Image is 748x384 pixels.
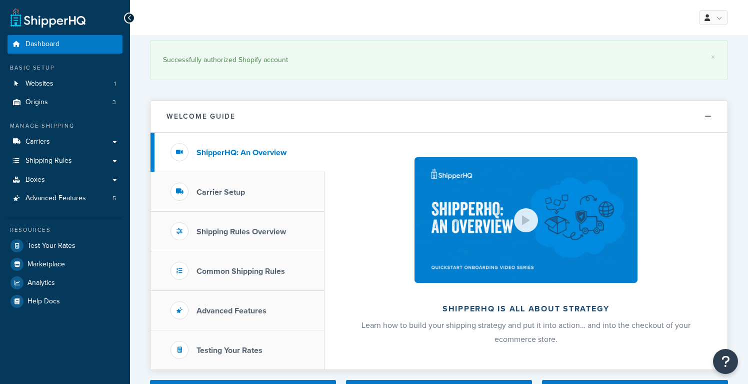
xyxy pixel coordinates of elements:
[25,98,48,107] span: Origins
[7,189,122,208] li: Advanced Features
[7,75,122,93] a: Websites1
[7,152,122,170] a: Shipping Rules
[414,157,637,283] img: ShipperHQ is all about strategy
[196,306,266,315] h3: Advanced Features
[713,349,738,374] button: Open Resource Center
[27,260,65,269] span: Marketplace
[196,148,286,157] h3: ShipperHQ: An Overview
[7,189,122,208] a: Advanced Features5
[7,122,122,130] div: Manage Shipping
[7,237,122,255] a: Test Your Rates
[25,80,53,88] span: Websites
[114,80,116,88] span: 1
[25,176,45,184] span: Boxes
[7,64,122,72] div: Basic Setup
[7,93,122,112] li: Origins
[27,279,55,287] span: Analytics
[25,194,86,203] span: Advanced Features
[150,101,727,133] button: Welcome Guide
[7,35,122,54] a: Dashboard
[7,292,122,310] a: Help Docs
[25,157,72,165] span: Shipping Rules
[196,267,285,276] h3: Common Shipping Rules
[7,226,122,234] div: Resources
[7,93,122,112] a: Origins3
[27,297,60,306] span: Help Docs
[163,53,715,67] div: Successfully authorized Shopify account
[112,98,116,107] span: 3
[7,75,122,93] li: Websites
[27,242,75,250] span: Test Your Rates
[196,188,245,197] h3: Carrier Setup
[711,53,715,61] a: ×
[166,113,235,120] h2: Welcome Guide
[196,227,286,236] h3: Shipping Rules Overview
[361,319,690,345] span: Learn how to build your shipping strategy and put it into action… and into the checkout of your e...
[112,194,116,203] span: 5
[196,346,262,355] h3: Testing Your Rates
[7,255,122,273] a: Marketplace
[7,133,122,151] a: Carriers
[25,40,59,49] span: Dashboard
[7,171,122,189] a: Boxes
[7,274,122,292] a: Analytics
[351,304,701,313] h2: ShipperHQ is all about strategy
[25,138,50,146] span: Carriers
